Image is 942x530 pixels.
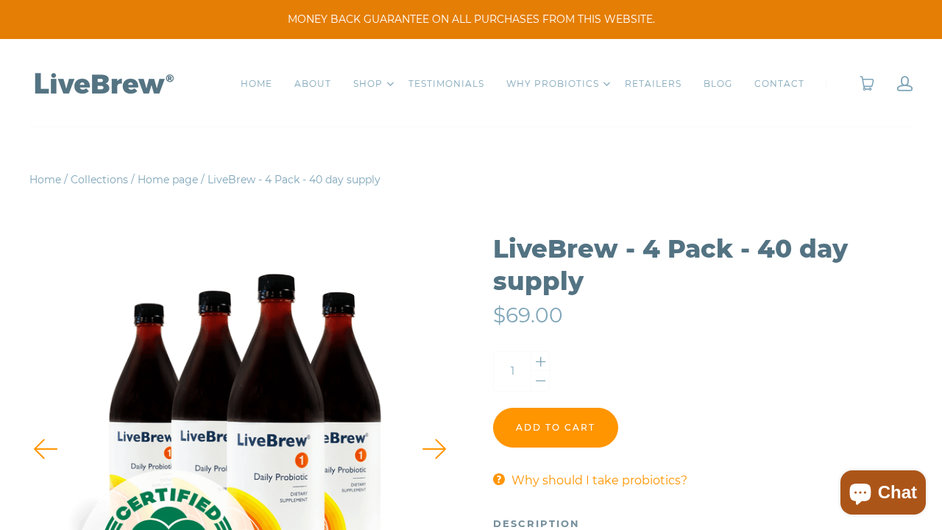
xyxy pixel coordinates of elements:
input: Add to cart [493,408,618,448]
span: $69.00 [493,303,563,328]
span: / [201,173,205,186]
a: HOME [241,77,272,91]
span: Why should I take probiotics? [511,473,687,487]
span: / [64,173,68,186]
inbox-online-store-chat: Shopify online store chat [836,470,930,518]
h1: LiveBrew - 4 Pack - 40 day supply [493,233,918,297]
span: / [131,173,135,186]
a: SHOP [353,77,383,91]
a: Home page [138,173,198,186]
a: BLOG [704,77,732,91]
a: Collections [71,173,128,186]
span: LiveBrew - 4 Pack - 40 day supply [208,173,380,186]
a: ABOUT [294,77,331,91]
a: RETAILERS [625,77,681,91]
input: Quantity [494,352,531,391]
a: Why should I take probiotics? [511,471,687,490]
img: LiveBrew [29,70,177,96]
a: CONTACT [754,77,804,91]
a: TESTIMONIALS [408,77,484,91]
a: Home [29,173,61,186]
a: WHY PROBIOTICS [506,77,599,91]
span: MONEY BACK GUARANTEE ON ALL PURCHASES FROM THIS WEBSITE. [22,12,920,27]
